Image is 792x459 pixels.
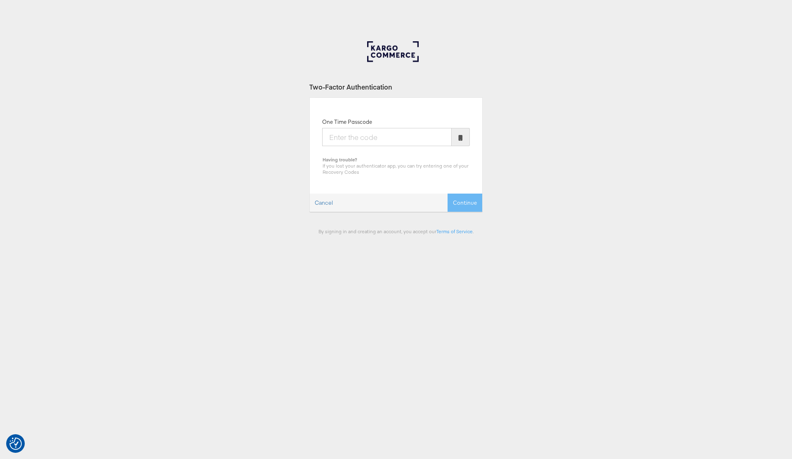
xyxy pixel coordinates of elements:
img: Revisit consent button [9,438,22,450]
div: By signing in and creating an account, you accept our . [309,228,483,234]
a: Terms of Service [436,228,473,234]
b: Having trouble? [323,156,357,163]
a: Cancel [310,194,338,212]
label: One Time Passcode [322,118,372,126]
span: If you lost your authenticator app, you can try entering one of your Recovery Codes [323,163,469,175]
input: Enter the code [322,128,452,146]
button: Consent Preferences [9,438,22,450]
div: Two-Factor Authentication [309,82,483,92]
